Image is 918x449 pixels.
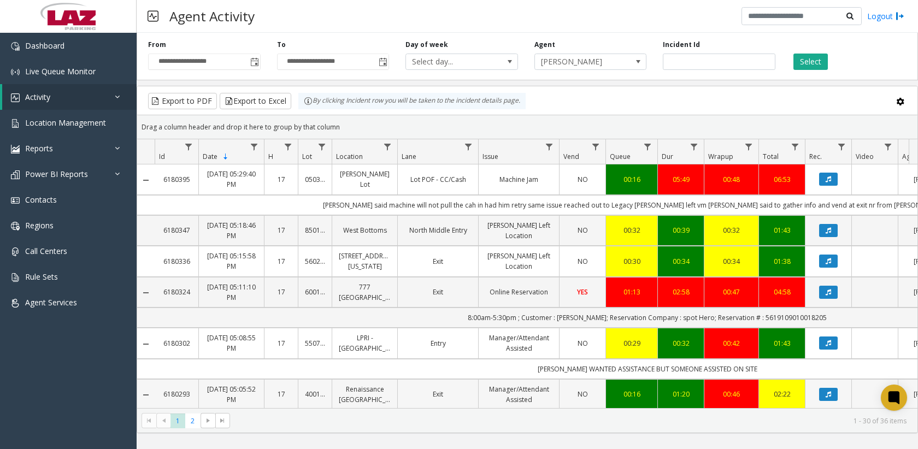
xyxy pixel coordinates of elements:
[404,174,472,185] a: Lot POF - CC/Cash
[25,220,54,231] span: Regions
[11,299,20,308] img: 'icon'
[485,333,552,353] a: Manager/Attendant Assisted
[766,287,798,297] a: 04:58
[305,287,325,297] a: 600166
[566,338,599,348] a: NO
[25,92,50,102] span: Activity
[271,389,291,399] a: 17
[613,256,651,267] a: 00:30
[766,174,798,185] a: 06:53
[566,256,599,267] a: NO
[25,271,58,282] span: Rule Sets
[664,287,697,297] a: 02:58
[404,225,472,235] a: North Middle Entry
[896,10,904,22] img: logout
[766,338,798,348] a: 01:43
[613,338,651,348] div: 00:29
[11,196,20,205] img: 'icon'
[664,256,697,267] div: 00:34
[542,139,557,154] a: Issue Filter Menu
[161,256,192,267] a: 6180336
[2,84,137,110] a: Activity
[376,54,389,69] span: Toggle popup
[613,174,651,185] a: 00:16
[271,338,291,348] a: 17
[315,139,329,154] a: Lot Filter Menu
[164,3,260,29] h3: Agent Activity
[742,139,756,154] a: Wrapup Filter Menu
[485,287,552,297] a: Online Reservation
[161,389,192,399] a: 6180293
[247,139,262,154] a: Date Filter Menu
[404,256,472,267] a: Exit
[204,416,213,425] span: Go to the next page
[534,40,555,50] label: Agent
[662,152,673,161] span: Dur
[763,152,779,161] span: Total
[766,225,798,235] a: 01:43
[664,389,697,399] div: 01:20
[578,226,588,235] span: NO
[766,389,798,399] a: 02:22
[305,174,325,185] a: 050324
[809,152,822,161] span: Rec.
[205,169,257,190] a: [DATE] 05:29:40 PM
[793,54,828,70] button: Select
[578,175,588,184] span: NO
[613,287,651,297] div: 01:13
[137,176,155,185] a: Collapse Details
[205,220,257,241] a: [DATE] 05:18:46 PM
[711,287,752,297] div: 00:47
[137,288,155,297] a: Collapse Details
[302,152,312,161] span: Lot
[485,384,552,405] a: Manager/Attendant Assisted
[404,389,472,399] a: Exit
[137,117,917,137] div: Drag a column header and drop it here to group by that column
[664,174,697,185] div: 05:49
[563,152,579,161] span: Vend
[380,139,395,154] a: Location Filter Menu
[170,413,185,428] span: Page 1
[137,391,155,399] a: Collapse Details
[185,413,200,428] span: Page 2
[25,143,53,153] span: Reports
[161,287,192,297] a: 6180324
[25,66,96,76] span: Live Queue Monitor
[159,152,165,161] span: Id
[664,225,697,235] a: 00:39
[405,40,448,50] label: Day of week
[867,10,904,22] a: Logout
[220,93,291,109] button: Export to Excel
[663,40,700,50] label: Incident Id
[578,389,588,399] span: NO
[271,287,291,297] a: 17
[339,225,391,235] a: West Bottoms
[856,152,874,161] span: Video
[11,222,20,231] img: 'icon'
[203,152,217,161] span: Date
[205,333,257,353] a: [DATE] 05:08:55 PM
[535,54,624,69] span: [PERSON_NAME]
[711,389,752,399] a: 00:46
[237,416,907,426] kendo-pager-info: 1 - 30 of 36 items
[305,338,325,348] a: 550701
[181,139,196,154] a: Id Filter Menu
[711,225,752,235] div: 00:32
[834,139,849,154] a: Rec. Filter Menu
[766,256,798,267] a: 01:38
[25,297,77,308] span: Agent Services
[25,117,106,128] span: Location Management
[161,174,192,185] a: 6180395
[304,97,313,105] img: infoIcon.svg
[485,220,552,241] a: [PERSON_NAME] Left Location
[25,40,64,51] span: Dashboard
[248,54,260,69] span: Toggle popup
[687,139,702,154] a: Dur Filter Menu
[711,256,752,267] div: 00:34
[339,251,391,271] a: [STREET_ADDRESS][US_STATE]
